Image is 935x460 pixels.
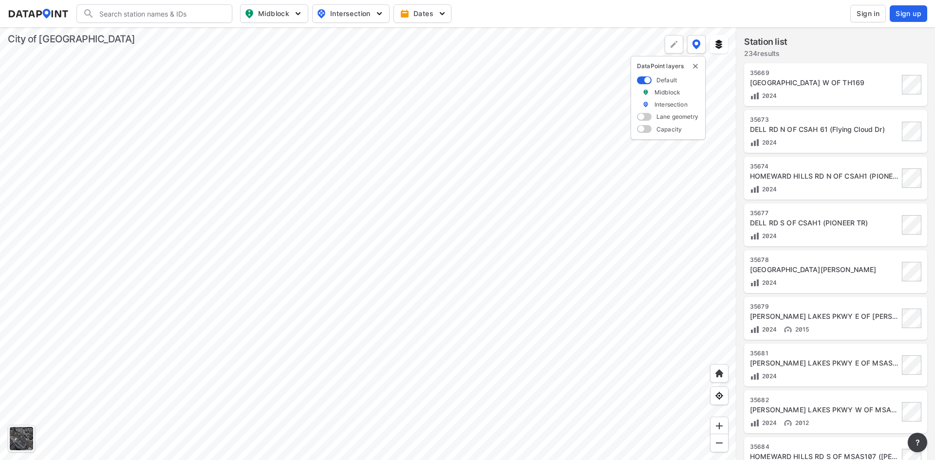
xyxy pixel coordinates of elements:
img: marker_Midblock.5ba75e30.svg [642,88,649,96]
div: 35684 [750,443,899,451]
div: 35682 [750,396,899,404]
span: Intersection [317,8,383,19]
img: layers.ee07997e.svg [714,39,724,49]
button: delete [692,62,699,70]
div: View my location [710,386,729,405]
span: 2015 [793,326,809,333]
span: 2024 [760,419,777,426]
input: Search [94,6,226,21]
button: Dates [393,4,451,23]
a: Sign up [888,5,927,22]
img: MAAAAAElFTkSuQmCC [714,438,724,448]
img: Volume count [750,371,760,381]
button: DataPoint layers [687,35,706,54]
div: Polygon tool [665,35,683,54]
div: DELL RD S OF CSAH1 (PIONEER TR) [750,218,899,228]
img: zeq5HYn9AnE9l6UmnFLPAAAAAElFTkSuQmCC [714,391,724,401]
img: Vehicle speed [783,325,793,334]
img: marker_Intersection.6861001b.svg [642,100,649,109]
span: Midblock [244,8,302,19]
img: +XpAUvaXAN7GudzAAAAAElFTkSuQmCC [714,368,724,378]
img: 5YPKRKmlfpI5mqlR8AD95paCi+0kK1fRFDJSaMmawlwaeJcJwk9O2fotCW5ve9gAAAAASUVORK5CYII= [293,9,303,18]
div: 35674 [750,163,899,170]
span: 2024 [760,279,777,286]
div: 35677 [750,209,899,217]
img: +Dz8AAAAASUVORK5CYII= [669,39,679,49]
label: Default [656,76,677,84]
label: Capacity [656,125,682,133]
span: 2012 [793,419,809,426]
img: ZvzfEJKXnyWIrJytrsY285QMwk63cM6Drc+sIAAAAASUVORK5CYII= [714,421,724,431]
div: City of [GEOGRAPHIC_DATA] [8,32,135,46]
img: Volume count [750,278,760,288]
label: Station list [744,35,787,49]
button: Intersection [312,4,390,23]
button: more [908,433,927,452]
img: Volume count [750,184,760,194]
span: 2024 [760,326,777,333]
button: External layers [710,35,728,54]
img: map_pin_mid.602f9df1.svg [243,8,255,19]
span: ? [914,437,921,448]
button: Sign in [850,5,886,22]
button: Midblock [240,4,308,23]
div: 35681 [750,350,899,357]
span: 2024 [760,185,777,193]
img: 5YPKRKmlfpI5mqlR8AD95paCi+0kK1fRFDJSaMmawlwaeJcJwk9O2fotCW5ve9gAAAAASUVORK5CYII= [437,9,447,18]
img: data-point-layers.37681fc9.svg [692,39,701,49]
button: Sign up [890,5,927,22]
div: 35669 [750,69,899,77]
a: Sign in [848,5,888,22]
div: 35673 [750,116,899,124]
span: 2024 [760,139,777,146]
div: Toggle basemap [8,425,35,452]
div: 35678 [750,256,899,264]
div: 35679 [750,303,899,311]
span: Dates [402,9,445,18]
img: Volume count [750,91,760,101]
span: 2024 [760,92,777,99]
div: ANDERSON LAKES PKWY W OF MSAS102 (PRESERVE BLVD) [750,405,899,415]
div: DELL RD N OF CSAH 61 (Flying Cloud Dr) [750,125,899,134]
img: 5YPKRKmlfpI5mqlR8AD95paCi+0kK1fRFDJSaMmawlwaeJcJwk9O2fotCW5ve9gAAAAASUVORK5CYII= [374,9,384,18]
img: dataPointLogo.9353c09d.svg [8,9,69,18]
img: calendar-gold.39a51dde.svg [400,9,410,18]
img: map_pin_int.54838e6b.svg [316,8,327,19]
label: Intersection [654,100,688,109]
img: Volume count [750,418,760,428]
div: RIVERVIEW RD W OF TH169 [750,78,899,88]
span: Sign in [857,9,879,18]
div: ANDERSON LAKES PKWY E OF MSAS102 (PRESERVE BLVD) [750,358,899,368]
img: Volume count [750,138,760,147]
span: 2024 [760,232,777,239]
label: Lane geometry [656,112,698,121]
img: Vehicle speed [783,418,793,428]
img: Volume count [750,231,760,241]
div: Home [710,364,729,383]
label: 234 results [744,49,787,58]
div: HOMEWARD HILLS RD N OF CSAH1 (PIONEER TR) [750,171,899,181]
div: Zoom in [710,417,729,435]
div: Zoom out [710,434,729,452]
img: close-external-leyer.3061a1c7.svg [692,62,699,70]
div: ANDERSON LAKES PKWY E OF GARRISON WAY [750,312,899,321]
label: Midblock [654,88,680,96]
div: LAKE RILEY RD WCL EDEN PRAIRIE [750,265,899,275]
span: Sign up [896,9,921,18]
img: Volume count [750,325,760,334]
span: 2024 [760,372,777,380]
p: DataPoint layers [637,62,699,70]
